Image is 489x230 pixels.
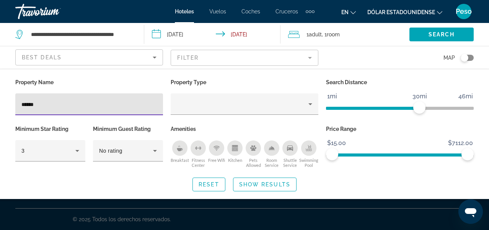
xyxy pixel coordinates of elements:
[189,158,207,168] span: Fitness Center
[461,148,474,160] span: ngx-slider-max
[239,181,290,188] span: Show Results
[199,181,219,188] span: Reset
[262,140,281,168] button: Room Service
[15,2,92,21] a: Travorium
[456,7,472,15] font: Peso
[326,124,474,134] p: Price Range
[413,101,425,114] span: ngx-slider
[454,3,474,20] button: Menú de usuario
[458,199,483,224] iframe: Botón para iniciar la ventana de mensajería
[280,23,409,46] button: Travelers: 1 adult, 0 children
[93,124,163,134] p: Minimum Guest Rating
[15,77,163,88] p: Property Name
[306,5,315,18] button: Elementos de navegación adicionales
[367,7,442,18] button: Cambiar moneda
[447,137,474,149] span: $7112.00
[99,148,122,154] span: No rating
[171,124,318,134] p: Amenities
[244,140,262,168] button: Pets Allowed
[457,91,474,102] span: 46mi
[21,148,24,154] span: 3
[244,158,262,168] span: Pets Allowed
[207,140,226,168] button: Free Wifi
[327,31,340,38] span: Room
[275,8,298,15] a: Cruceros
[411,91,428,102] span: 30mi
[171,140,189,168] button: Breakfast
[306,29,322,40] span: 1
[429,31,455,38] span: Search
[177,100,312,109] mat-select: Property type
[192,178,225,191] button: Reset
[326,153,474,155] ngx-slider: ngx-slider
[409,28,474,41] button: Search
[228,158,242,163] span: Kitchen
[144,23,281,46] button: Check-in date: Sep 15, 2025 Check-out date: Sep 17, 2025
[322,29,340,40] span: , 1
[189,140,207,168] button: Fitness Center
[262,158,281,168] span: Room Service
[11,77,478,170] div: Hotel Filters
[299,140,318,168] button: Swimming Pool
[233,178,297,191] button: Show Results
[209,8,226,15] a: Vuelos
[341,9,349,15] font: en
[15,124,85,134] p: Minimum Star Rating
[22,53,156,62] mat-select: Sort by
[226,140,244,168] button: Kitchen
[341,7,356,18] button: Cambiar idioma
[299,158,318,168] span: Swimming Pool
[171,77,318,88] p: Property Type
[326,148,338,160] span: ngx-slider
[22,54,62,60] span: Best Deals
[455,54,474,61] button: Toggle map
[367,9,435,15] font: Dólar estadounidense
[326,107,474,108] ngx-slider: ngx-slider
[326,91,338,102] span: 1mi
[326,137,347,149] span: $15.00
[281,158,299,168] span: Shuttle Service
[443,52,455,63] span: Map
[326,77,474,88] p: Search Distance
[171,158,189,163] span: Breakfast
[281,140,299,168] button: Shuttle Service
[171,49,318,66] button: Filter
[208,158,225,163] span: Free Wifi
[309,31,322,38] span: Adult
[175,8,194,15] a: Hoteles
[241,8,260,15] a: Coches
